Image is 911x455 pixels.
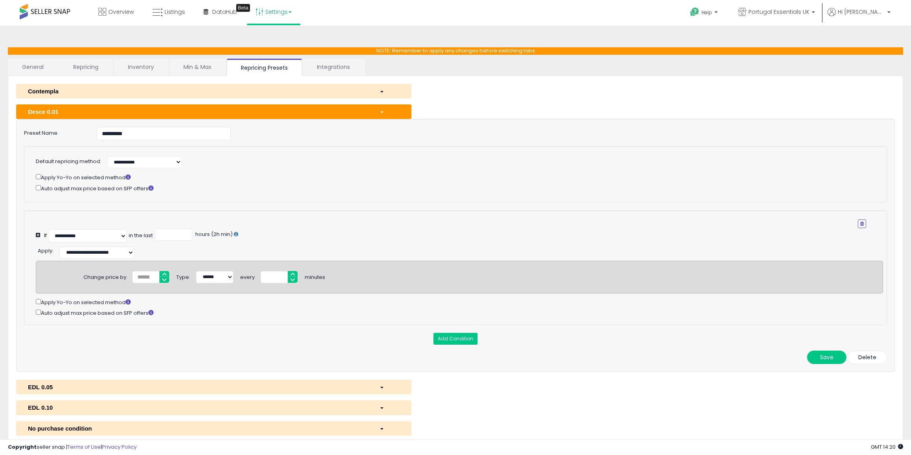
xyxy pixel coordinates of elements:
[240,271,255,281] div: every
[59,59,113,75] a: Repricing
[83,271,126,281] div: Change price by
[433,333,478,345] button: Add Condition
[22,87,374,95] div: Contempla
[22,424,374,433] div: No purchase condition
[702,9,712,16] span: Help
[114,59,168,75] a: Inventory
[16,84,411,98] button: Contempla
[212,8,237,16] span: DataHub
[8,443,37,451] strong: Copyright
[108,8,134,16] span: Overview
[305,271,325,281] div: minutes
[8,59,58,75] a: General
[16,380,411,394] button: EDL 0.05
[38,245,54,255] div: :
[194,230,233,238] span: hours (2h min)
[18,127,91,137] label: Preset Name
[848,351,887,364] button: Delete
[748,8,809,16] span: Portugal Essentials UK
[303,59,364,75] a: Integrations
[684,1,726,26] a: Help
[36,173,866,182] div: Apply Yo-Yo on selected method
[16,400,411,415] button: EDL 0.10
[22,108,374,116] div: Desce 0.01
[22,403,374,412] div: EDL 0.10
[227,59,302,76] a: Repricing Presets
[22,383,374,391] div: EDL 0.05
[176,271,190,281] div: Type:
[129,232,153,240] div: in the last
[16,104,411,119] button: Desce 0.01
[67,443,101,451] a: Terms of Use
[236,4,250,12] div: Tooltip anchor
[8,47,903,55] p: NOTE: Remember to apply any changes before switching tabs
[871,443,903,451] span: 2025-09-15 14:20 GMT
[38,247,52,254] span: Apply
[102,443,137,451] a: Privacy Policy
[36,184,866,193] div: Auto adjust max price based on SFP offers
[828,8,891,26] a: Hi [PERSON_NAME]
[165,8,185,16] span: Listings
[169,59,226,75] a: Min & Max
[36,308,883,317] div: Auto adjust max price based on SFP offers
[860,221,864,226] i: Remove Condition
[838,8,885,16] span: Hi [PERSON_NAME]
[36,297,883,306] div: Apply Yo-Yo on selected method
[16,421,411,436] button: No purchase condition
[36,158,101,165] label: Default repricing method:
[690,7,700,17] i: Get Help
[8,444,137,451] div: seller snap | |
[807,351,846,364] button: Save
